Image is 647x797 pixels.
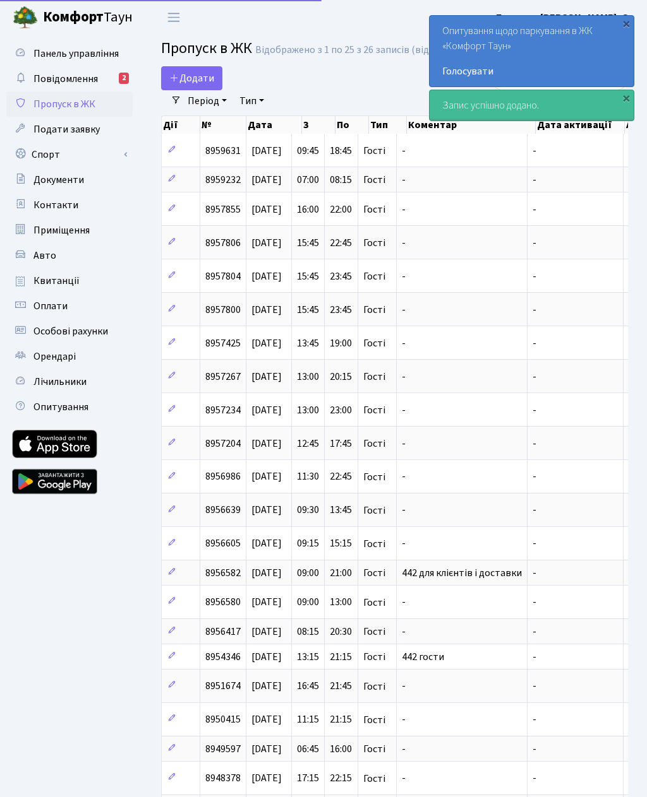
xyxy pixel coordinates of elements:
a: Спорт [6,142,133,167]
span: - [402,403,406,417]
span: [DATE] [251,269,282,283]
span: 8956580 [205,596,241,610]
span: - [533,144,536,158]
span: 15:45 [297,303,319,317]
span: - [402,437,406,451]
a: Орендарі [6,344,133,369]
span: 16:00 [297,203,319,216]
span: - [402,680,406,694]
span: - [402,303,406,317]
span: 13:00 [297,370,319,384]
span: - [533,470,536,484]
a: Опитування [6,394,133,420]
span: Гості [363,204,385,215]
span: 8957425 [205,336,241,350]
a: Авто [6,243,133,268]
span: 442 гости [402,650,444,664]
a: Оплати [6,293,133,319]
span: - [402,470,406,484]
span: 20:15 [330,370,352,384]
span: [DATE] [251,537,282,551]
a: Тип [234,90,269,112]
a: Особові рахунки [6,319,133,344]
span: - [402,203,406,216]
span: 23:45 [330,269,352,283]
span: Подати заявку [33,122,100,136]
span: - [533,303,536,317]
button: Переключити навігацію [158,7,190,28]
span: [DATE] [251,144,282,158]
span: Пропуск в ЖК [161,37,252,59]
span: 8957855 [205,203,241,216]
div: × [620,17,632,30]
b: Комфорт [43,7,104,27]
span: Гості [363,238,385,248]
span: - [533,203,536,216]
span: 11:15 [297,713,319,727]
span: 12:45 [297,437,319,451]
span: 8956417 [205,625,241,639]
span: [DATE] [251,370,282,384]
span: Гості [363,715,385,725]
span: Орендарі [33,350,76,363]
span: 8957267 [205,370,241,384]
span: 8951674 [205,680,241,694]
a: Панель управління [6,41,133,66]
span: - [533,650,536,664]
span: 13:00 [330,596,352,610]
span: 08:15 [330,173,352,187]
span: 22:00 [330,203,352,216]
a: Голосувати [442,64,621,79]
span: - [533,537,536,551]
span: 18:45 [330,144,352,158]
span: [DATE] [251,173,282,187]
span: - [533,713,536,727]
span: 09:45 [297,144,319,158]
span: - [402,236,406,250]
span: [DATE] [251,625,282,639]
span: - [402,772,406,786]
span: 11:30 [297,470,319,484]
span: 8959232 [205,173,241,187]
span: Гості [363,652,385,662]
span: 8956605 [205,537,241,551]
span: - [402,742,406,756]
span: 13:45 [297,336,319,350]
a: Приміщення [6,218,133,243]
span: - [533,336,536,350]
span: - [533,269,536,283]
span: Особові рахунки [33,324,108,338]
span: - [533,437,536,451]
span: 22:45 [330,236,352,250]
span: Повідомлення [33,72,98,86]
th: По [336,116,369,134]
th: Дата [246,116,303,134]
span: [DATE] [251,566,282,580]
th: З [302,116,336,134]
span: 8956582 [205,566,241,580]
span: Панель управління [33,47,119,61]
a: Пропуск в ЖК [6,92,133,117]
span: - [533,370,536,384]
span: 8957804 [205,269,241,283]
span: 8948378 [205,772,241,786]
span: Гості [363,505,385,516]
span: Таун [43,7,133,28]
span: - [533,173,536,187]
span: - [402,173,406,187]
span: 22:15 [330,772,352,786]
a: Блєдних [PERSON_NAME]. О. [496,10,632,25]
span: - [533,742,536,756]
div: Відображено з 1 по 25 з 26 записів (відфільтровано з 25 записів). [255,44,548,56]
a: Лічильники [6,369,133,394]
span: 16:45 [297,680,319,694]
span: 21:45 [330,680,352,694]
span: Гості [363,472,385,482]
th: Коментар [407,116,536,134]
span: 21:15 [330,713,352,727]
span: - [402,370,406,384]
span: 442 для клієнтів і доставки [402,566,522,580]
span: [DATE] [251,596,282,610]
th: Дії [162,116,200,134]
span: 13:00 [297,403,319,417]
